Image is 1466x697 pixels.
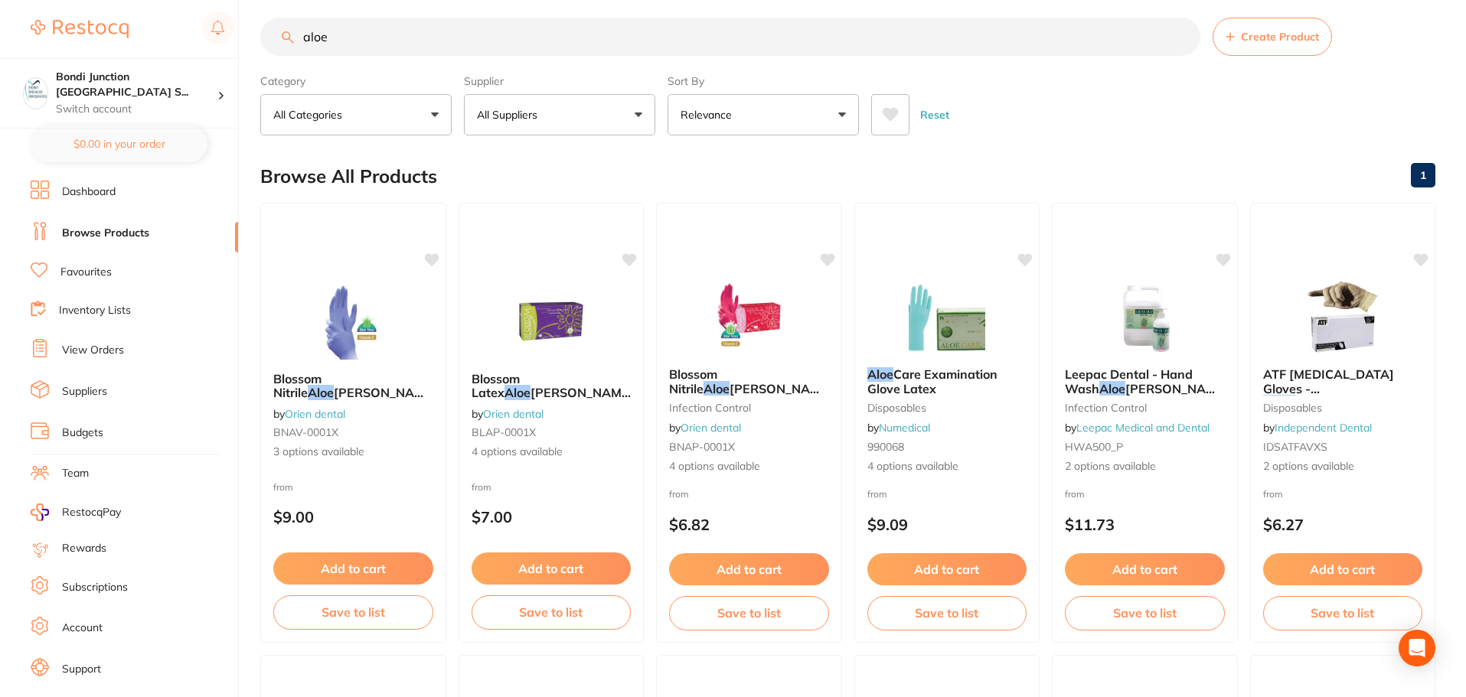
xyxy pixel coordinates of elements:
span: Blossom Latex [472,371,520,400]
span: from [1263,488,1283,500]
small: disposables [867,402,1027,414]
button: Create Product [1213,18,1332,56]
p: $9.00 [273,508,433,526]
button: All Categories [260,94,452,135]
span: Create Product [1241,31,1319,43]
p: $6.82 [669,516,829,533]
span: from [669,488,689,500]
em: Aloe [704,381,730,396]
a: Favourites [60,265,112,280]
button: Add to cart [867,553,1027,585]
b: Aloe Care Examination Glove Latex [867,367,1027,396]
small: disposables [1263,402,1423,414]
button: Relevance [668,94,859,135]
b: Blossom Latex Aloe Vera Exam Glove, Powder Free, 100 per box [472,372,632,400]
b: Blossom Nitrile Aloe Vera with Vitamin E Exam Glove, Powder Free, Violet Blue, 100 per box [273,372,433,400]
span: IDSATFAVXS [1263,440,1327,454]
label: Sort By [668,74,859,88]
a: Restocq Logo [31,11,129,47]
span: from [273,481,293,493]
a: Orien dental [483,407,544,421]
span: [PERSON_NAME] with [MEDICAL_DATA] Exam Glove, Powder Free, Rose, 100 per box [669,381,833,438]
a: View Orders [62,343,124,358]
span: HWA500_P [1065,440,1123,454]
button: Add to cart [1065,553,1225,585]
span: [PERSON_NAME] with [MEDICAL_DATA] Exam Glove, Powder Free, [PERSON_NAME], 100 per box [273,385,437,457]
span: Leepac Dental - Hand Wash [1065,366,1193,396]
p: $6.27 [1263,516,1423,533]
small: infection control [669,402,829,414]
p: $7.00 [472,508,632,526]
button: Save to list [669,596,829,630]
img: Aloe Care Examination Glove Latex [897,278,997,355]
img: Leepac Dental - Hand Wash Aloe Vera - High Quality Dental Product [1095,278,1194,355]
span: BNAP-0001X [669,440,735,454]
p: $9.09 [867,516,1027,533]
img: RestocqPay [31,503,49,521]
a: Suppliers [62,384,107,399]
button: Save to list [867,596,1027,630]
a: Budgets [62,425,103,441]
a: Rewards [62,541,106,556]
button: Save to list [1065,596,1225,630]
p: All Categories [273,107,348,122]
h2: Browse All Products [260,166,437,187]
img: Blossom Latex Aloe Vera Exam Glove, Powder Free, 100 per box [501,283,601,360]
button: Add to cart [472,552,632,585]
b: Leepac Dental - Hand Wash Aloe Vera - High Quality Dental Product [1065,367,1225,396]
a: Browse Products [62,226,149,241]
span: Blossom Nitrile [273,371,322,400]
span: 4 options available [472,445,632,460]
b: ATF Dental Examination Gloves - ALOE VERA - Latex - Powder Free [1263,367,1423,396]
span: BLAP-0001X [472,425,536,439]
a: Orien dental [285,407,345,421]
b: Blossom Nitrile Aloe Vera with Vitamin E Exam Glove, Powder Free, Rose, 100 per box [669,367,829,396]
span: from [472,481,491,493]
em: Aloe [504,385,531,400]
a: Subscriptions [62,580,128,595]
button: Reset [916,94,954,135]
p: Relevance [681,107,738,122]
span: [PERSON_NAME] - Latex - Powder Free [1263,395,1408,424]
span: 2 options available [1263,459,1423,474]
button: Add to cart [1263,553,1423,585]
span: 990068 [867,440,904,454]
span: 4 options available [867,459,1027,474]
button: $0.00 in your order [31,125,207,162]
span: by [1065,421,1210,435]
span: 2 options available [1065,459,1225,474]
span: from [867,488,887,500]
p: $11.73 [1065,516,1225,533]
em: Aloe [867,366,893,382]
a: RestocqPay [31,503,121,521]
small: infection control [1065,402,1225,414]
span: by [472,407,544,421]
span: Care Examination Glove Latex [867,366,997,396]
img: Bondi Junction Sydney Specialist Periodontics [24,78,47,102]
span: by [867,421,930,435]
span: 4 options available [669,459,829,474]
span: from [1065,488,1085,500]
span: by [1263,421,1372,435]
a: 1 [1411,160,1435,191]
h4: Bondi Junction Sydney Specialist Periodontics [56,70,217,99]
p: Switch account [56,102,217,117]
p: All Suppliers [477,107,544,122]
span: [PERSON_NAME] Exam Glove, Powder Free, 100 per box [472,385,634,428]
button: Save to list [1263,596,1423,630]
a: Orien dental [681,421,741,435]
a: Account [62,620,103,636]
img: Blossom Nitrile Aloe Vera with Vitamin E Exam Glove, Powder Free, Rose, 100 per box [699,278,798,355]
a: Support [62,662,101,677]
input: Search Products [260,18,1200,56]
img: Blossom Nitrile Aloe Vera with Vitamin E Exam Glove, Powder Free, Violet Blue, 100 per box [303,283,403,360]
div: Open Intercom Messenger [1399,630,1435,666]
button: Add to cart [669,553,829,585]
span: by [273,407,345,421]
img: ATF Dental Examination Gloves - ALOE VERA - Latex - Powder Free [1293,278,1393,355]
a: Team [62,466,89,481]
label: Category [260,74,452,88]
em: Aloe [1099,381,1125,396]
img: Restocq Logo [31,20,129,38]
button: Add to cart [273,552,433,585]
